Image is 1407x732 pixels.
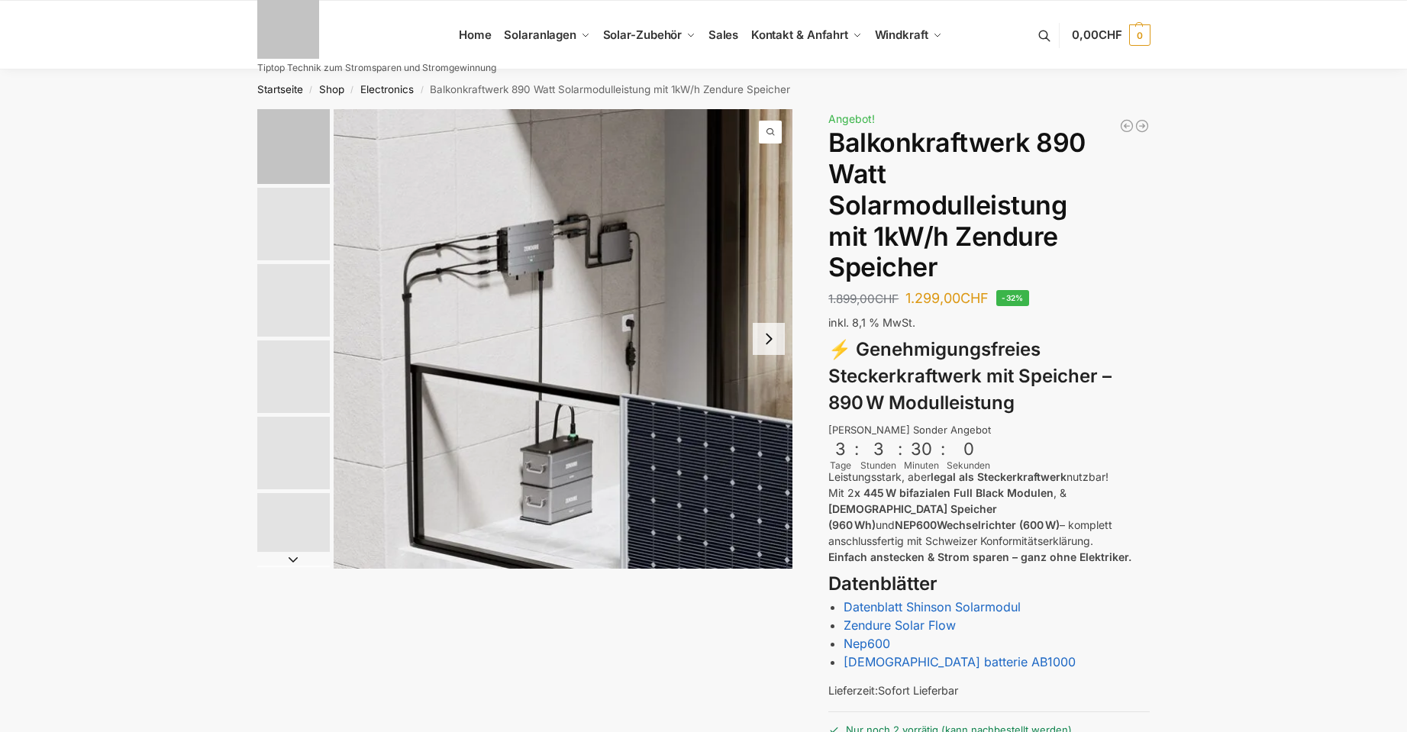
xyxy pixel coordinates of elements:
[828,127,1150,283] h1: Balkonkraftwerk 890 Watt Solarmodulleistung mit 1kW/h Zendure Speicher
[828,316,915,329] span: inkl. 8,1 % MwSt.
[948,439,989,459] div: 0
[360,83,414,95] a: Electronics
[1134,118,1150,134] a: Steckerkraftwerk mit 4 KW Speicher und 8 Solarmodulen mit 3600 Watt
[751,27,848,42] span: Kontakt & Anfahrt
[744,1,868,69] a: Kontakt & Anfahrt
[257,417,330,489] img: nep-microwechselrichter-600w
[1119,118,1134,134] a: Balkonkraftwerk 890 Watt Solarmodulleistung mit 2kW/h Zendure Speicher
[253,109,330,185] li: 1 / 6
[257,83,303,95] a: Startseite
[844,599,1021,614] a: Datenblatt Shinson Solarmodul
[828,571,1150,598] h3: Datenblätter
[334,109,793,569] img: Zendure-solar-flow-Batteriespeicher für Balkonkraftwerke
[898,439,902,469] div: :
[828,469,1150,565] p: Leistungsstark, aber nutzbar! Mit 2 , & und – komplett anschlussfertig mit Schweizer Konformitäts...
[1072,12,1150,58] a: 0,00CHF 0
[708,27,739,42] span: Sales
[860,459,896,472] div: Stunden
[596,1,702,69] a: Solar-Zubehör
[828,112,875,125] span: Angebot!
[960,290,989,306] span: CHF
[854,486,1054,499] strong: x 445 W bifazialen Full Black Modulen
[905,439,937,459] div: 30
[257,109,330,184] img: Zendure-solar-flow-Batteriespeicher für Balkonkraftwerke
[498,1,596,69] a: Solaranlagen
[996,290,1029,306] span: -32%
[1099,27,1122,42] span: CHF
[303,84,319,96] span: /
[875,27,928,42] span: Windkraft
[334,109,793,569] a: Znedure solar flow Batteriespeicher fuer BalkonkraftwerkeZnedure solar flow Batteriespeicher fuer...
[702,1,744,69] a: Sales
[844,636,890,651] a: Nep600
[504,27,576,42] span: Solaranlagen
[828,423,1150,438] div: [PERSON_NAME] Sonder Angebot
[753,323,785,355] button: Next slide
[875,292,899,306] span: CHF
[257,188,330,260] img: Anschlusskabel-3meter_schweizer-stecker
[253,414,330,491] li: 5 / 6
[931,470,1067,483] strong: legal als Steckerkraftwerk
[828,502,997,531] strong: [DEMOGRAPHIC_DATA] Speicher (960 Wh)
[257,264,330,337] img: Maysun
[895,518,1060,531] strong: NEP600Wechselrichter (600 W)
[947,459,990,472] div: Sekunden
[844,654,1076,669] a: [DEMOGRAPHIC_DATA] batterie AB1000
[854,439,859,469] div: :
[257,340,330,413] img: Zendure-solar-flow-Batteriespeicher für Balkonkraftwerke
[862,439,895,459] div: 3
[257,552,330,567] button: Next slide
[878,684,958,697] span: Sofort Lieferbar
[904,459,939,472] div: Minuten
[1129,24,1150,46] span: 0
[828,292,899,306] bdi: 1.899,00
[828,684,958,697] span: Lieferzeit:
[830,439,851,459] div: 3
[230,69,1177,109] nav: Breadcrumb
[344,84,360,96] span: /
[414,84,430,96] span: /
[253,262,330,338] li: 3 / 6
[253,491,330,567] li: 6 / 6
[253,338,330,414] li: 4 / 6
[941,439,945,469] div: :
[253,185,330,262] li: 2 / 6
[844,618,956,633] a: Zendure Solar Flow
[828,337,1150,416] h3: ⚡ Genehmigungsfreies Steckerkraftwerk mit Speicher – 890 W Modulleistung
[905,290,989,306] bdi: 1.299,00
[868,1,948,69] a: Windkraft
[1072,27,1121,42] span: 0,00
[828,459,853,472] div: Tage
[319,83,344,95] a: Shop
[257,493,330,566] img: Zendure-Solaflow
[603,27,683,42] span: Solar-Zubehör
[334,109,793,569] li: 1 / 6
[828,550,1131,563] strong: Einfach anstecken & Strom sparen – ganz ohne Elektriker.
[257,63,496,73] p: Tiptop Technik zum Stromsparen und Stromgewinnung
